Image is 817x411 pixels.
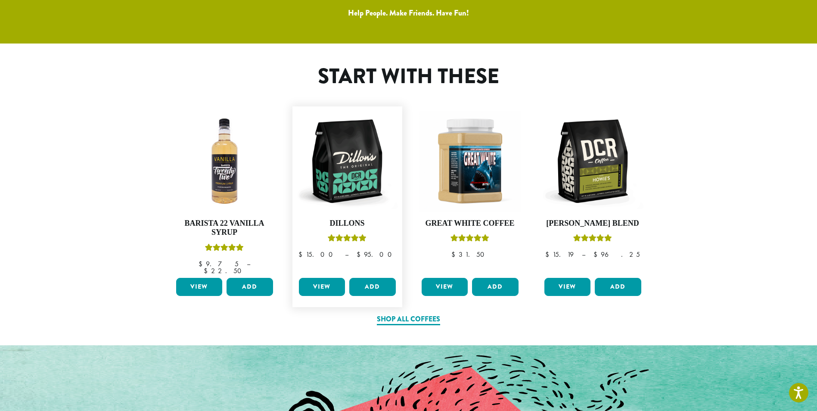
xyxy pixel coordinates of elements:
div: Rated 5.00 out of 5 [205,243,244,255]
img: DCR-12oz-Dillons-Stock-scaled.png [297,111,398,212]
bdi: 96.25 [593,250,640,259]
bdi: 22.50 [204,266,245,275]
bdi: 95.00 [357,250,396,259]
span: $ [593,250,601,259]
a: [PERSON_NAME] BlendRated 4.67 out of 5 [542,111,643,274]
a: Great White CoffeeRated 5.00 out of 5 $31.50 [419,111,521,274]
a: Barista 22 Vanilla SyrupRated 5.00 out of 5 [174,111,275,274]
bdi: 31.50 [451,250,488,259]
span: $ [298,250,306,259]
div: Rated 4.67 out of 5 [573,233,612,246]
span: $ [545,250,553,259]
bdi: 15.00 [298,250,337,259]
h4: Barista 22 Vanilla Syrup [174,219,275,237]
span: $ [357,250,364,259]
a: Shop All Coffees [377,314,440,325]
span: – [247,259,250,268]
span: – [582,250,585,259]
a: Help People. Make Friends. Have Fun! [348,7,469,19]
img: DCR-12oz-Howies-Stock-scaled.png [542,111,643,212]
span: $ [199,259,206,268]
a: View [299,278,345,296]
img: Great_White_Ground_Espresso_2.png [419,111,521,212]
h1: Start With These [224,64,593,89]
a: View [422,278,468,296]
button: Add [472,278,519,296]
a: View [176,278,223,296]
h4: Great White Coffee [419,219,521,228]
span: $ [451,250,459,259]
button: Add [227,278,273,296]
img: VANILLA-300x300.png [174,111,275,212]
div: Rated 5.00 out of 5 [328,233,367,246]
span: – [345,250,348,259]
button: Add [595,278,641,296]
button: Add [349,278,396,296]
a: DillonsRated 5.00 out of 5 [297,111,398,274]
bdi: 9.75 [199,259,239,268]
h4: [PERSON_NAME] Blend [542,219,643,228]
bdi: 15.19 [545,250,574,259]
div: Rated 5.00 out of 5 [450,233,489,246]
h4: Dillons [297,219,398,228]
a: View [544,278,591,296]
span: $ [204,266,211,275]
